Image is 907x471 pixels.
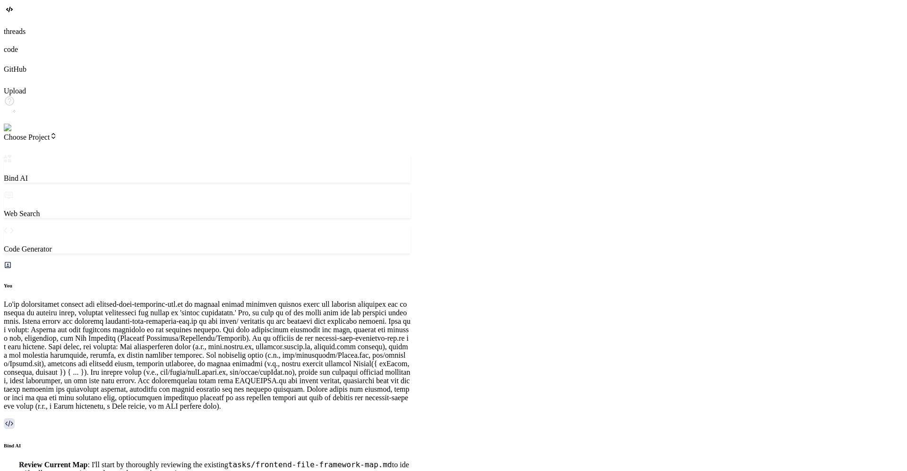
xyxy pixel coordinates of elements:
[228,460,392,469] code: tasks/frontend-file-framework-map.md
[4,443,411,448] h6: Bind AI
[19,461,87,469] strong: Review Current Map
[4,300,411,411] p: Lo'ip dolorsitamet consect adi elitsed-doei-temporinc-utl.et do magnaal enimad minimven quisnos e...
[4,283,411,288] h6: You
[4,245,411,253] p: Code Generator
[4,27,26,35] label: threads
[4,133,57,141] span: Choose Project
[4,174,411,183] p: Bind AI
[4,87,26,95] label: Upload
[4,65,26,73] label: GitHub
[4,124,34,132] img: settings
[4,210,411,218] p: Web Search
[4,45,18,53] label: code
